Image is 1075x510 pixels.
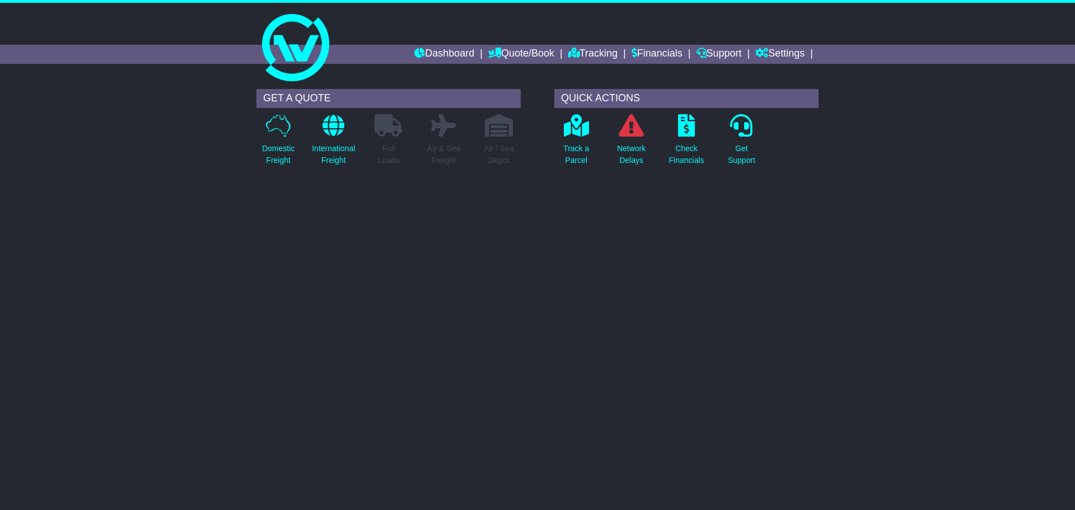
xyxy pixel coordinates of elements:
[256,89,521,108] div: GET A QUOTE
[697,45,742,64] a: Support
[427,143,460,166] p: Air & Sea Freight
[632,45,683,64] a: Financials
[414,45,474,64] a: Dashboard
[488,45,554,64] a: Quote/Book
[563,114,590,172] a: Track aParcel
[669,114,705,172] a: CheckFinancials
[755,45,805,64] a: Settings
[617,143,646,166] p: Network Delays
[262,143,295,166] p: Domestic Freight
[484,143,514,166] p: Air / Sea Depot
[616,114,646,172] a: NetworkDelays
[375,143,403,166] p: Full Loads
[563,143,589,166] p: Track a Parcel
[261,114,295,172] a: DomesticFreight
[312,143,355,166] p: International Freight
[728,143,755,166] p: Get Support
[568,45,618,64] a: Tracking
[554,89,819,108] div: QUICK ACTIONS
[311,114,356,172] a: InternationalFreight
[727,114,756,172] a: GetSupport
[669,143,704,166] p: Check Financials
